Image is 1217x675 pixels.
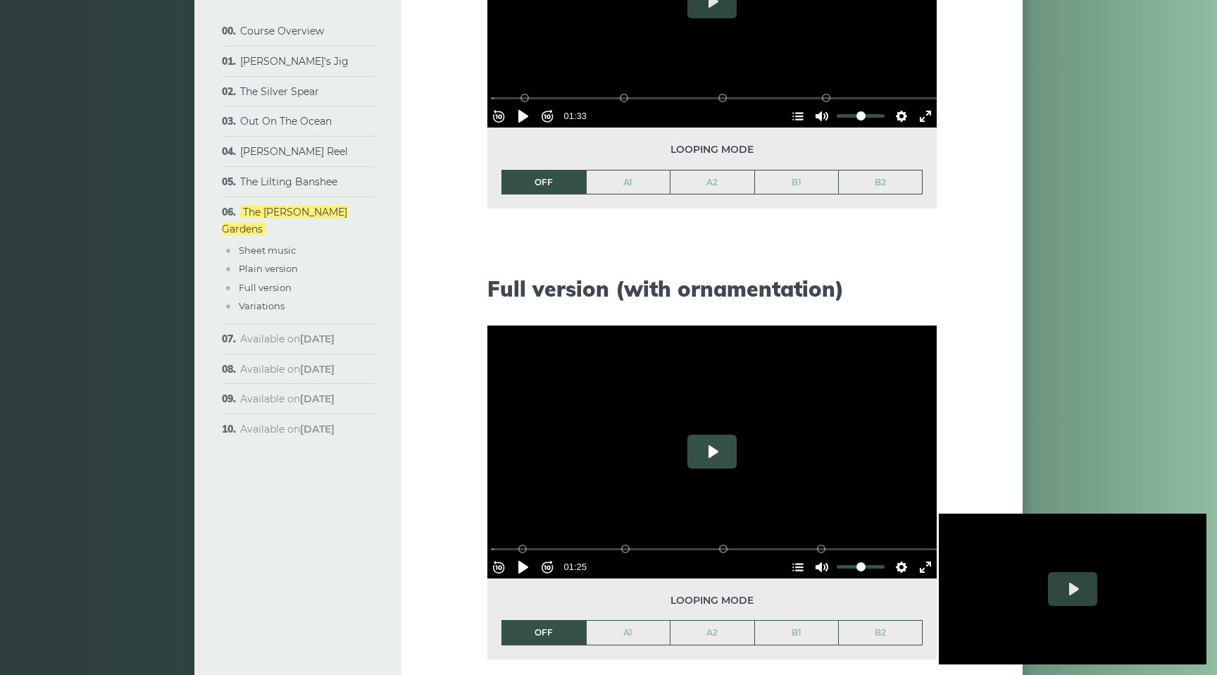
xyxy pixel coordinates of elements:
[755,621,839,645] a: B1
[839,621,922,645] a: B2
[240,85,319,98] a: The Silver Spear
[240,392,335,405] span: Available on
[839,171,922,194] a: B2
[240,25,324,37] a: Course Overview
[587,621,670,645] a: A1
[240,115,332,128] a: Out On The Ocean
[239,282,292,293] a: Full version
[240,423,335,435] span: Available on
[501,142,923,158] span: Looping mode
[240,363,335,376] span: Available on
[239,300,285,311] a: Variations
[670,171,754,194] a: A2
[501,593,923,609] span: Looping mode
[755,171,839,194] a: B1
[670,621,754,645] a: A2
[239,263,298,274] a: Plain version
[587,171,670,194] a: A1
[300,333,335,345] strong: [DATE]
[240,333,335,345] span: Available on
[300,423,335,435] strong: [DATE]
[300,392,335,405] strong: [DATE]
[222,206,347,235] a: The [PERSON_NAME] Gardens
[240,145,348,158] a: [PERSON_NAME] Reel
[240,175,337,188] a: The Lilting Banshee
[487,276,937,302] h2: Full version (with ornamentation)
[300,363,335,376] strong: [DATE]
[240,55,349,68] a: [PERSON_NAME]’s Jig
[239,244,296,256] a: Sheet music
